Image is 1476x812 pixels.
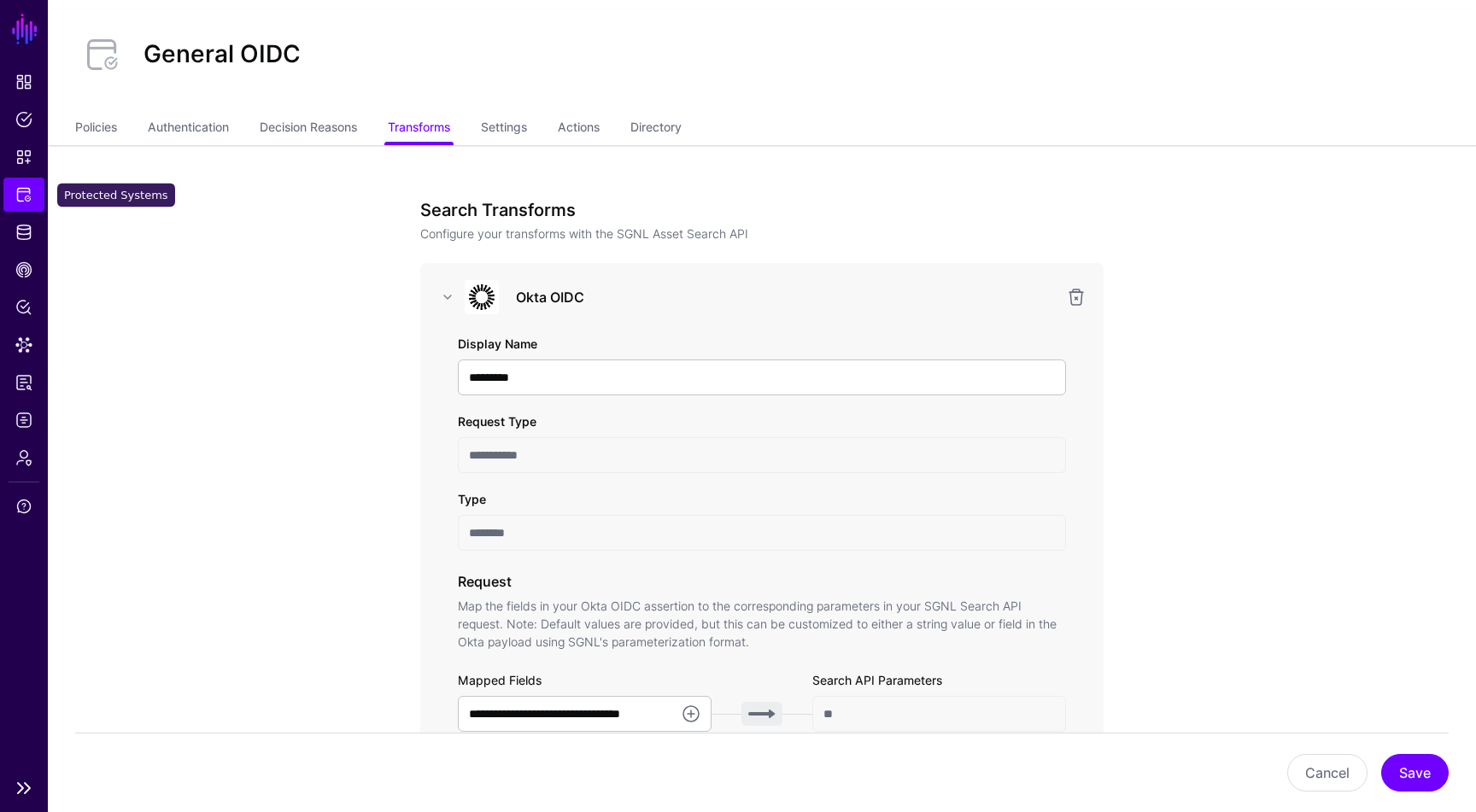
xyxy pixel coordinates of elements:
[458,335,537,353] label: Display Name
[15,186,32,203] span: Protected Systems
[15,336,32,353] span: Data Lens
[15,261,32,278] span: CAEP Hub
[15,224,32,241] span: Identity Data Fabric
[3,253,44,287] a: CAEP Hub
[75,113,117,145] a: Policies
[10,10,39,48] a: SGNL
[15,498,32,515] span: Support
[420,200,1104,220] h3: Search Transforms
[15,73,32,91] span: Dashboard
[3,215,44,249] a: Identity Data Fabric
[465,280,499,314] img: svg+xml;base64,PHN2ZyB3aWR0aD0iNjQiIGhlaWdodD0iNjQiIHZpZXdCb3g9IjAgMCA2NCA2NCIgZmlsbD0ibm9uZSIgeG...
[458,671,542,689] label: Mapped Fields
[260,113,357,145] a: Decision Reasons
[15,449,32,466] span: Admin
[1381,754,1449,792] button: Save
[3,178,44,212] a: Protected Systems
[458,490,486,508] label: Type
[3,65,44,99] a: Dashboard
[630,113,682,145] a: Directory
[15,149,32,166] span: Snippets
[143,40,301,69] h2: General OIDC
[15,299,32,316] span: Policy Lens
[481,113,527,145] a: Settings
[3,102,44,137] a: Policies
[558,113,600,145] a: Actions
[3,441,44,475] a: Admin
[458,571,1066,592] h3: Request
[3,365,44,400] a: Reports
[812,671,942,689] label: Search API Parameters
[388,113,450,145] a: Transforms
[3,403,44,437] a: Logs
[1287,754,1368,792] button: Cancel
[15,374,32,391] span: Reports
[15,412,32,429] span: Logs
[3,140,44,174] a: Snippets
[57,184,175,207] div: Protected Systems
[516,287,1056,307] h3: Okta OIDC
[458,597,1066,651] p: Map the fields in your Okta OIDC assertion to the corresponding parameters in your SGNL Search AP...
[15,111,32,128] span: Policies
[3,328,44,362] a: Data Lens
[420,225,1104,242] p: Configure your transforms with the SGNL Asset Search API
[458,412,536,430] label: Request Type
[3,290,44,324] a: Policy Lens
[148,113,229,145] a: Authentication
